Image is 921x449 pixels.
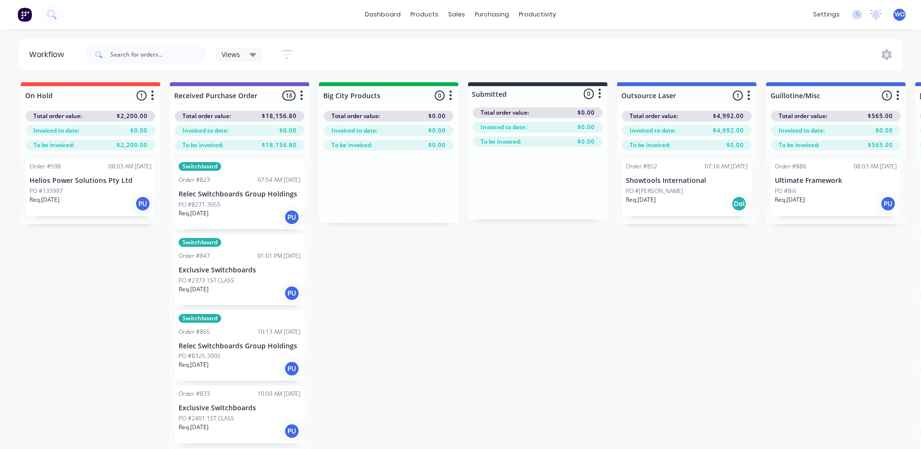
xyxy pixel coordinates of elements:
[284,361,300,376] div: PU
[428,112,446,120] span: $0.00
[179,266,301,274] p: Exclusive Switchboards
[470,7,514,22] div: purchasing
[626,187,683,195] p: PO #[PERSON_NAME]
[876,126,893,135] span: $0.00
[108,162,151,171] div: 08:03 AM [DATE]
[30,177,151,185] p: Helios Power Solutions Pty Ltd
[29,49,69,60] div: Workflow
[179,190,301,198] p: Relec Switchboards Group Holdings
[626,195,656,204] p: Req. [DATE]
[880,196,896,211] div: PU
[179,209,209,218] p: Req. [DATE]
[360,7,406,22] a: dashboard
[257,328,301,336] div: 10:13 AM [DATE]
[626,177,748,185] p: Showtools International
[284,210,300,225] div: PU
[481,108,529,117] span: Total order value:
[779,112,827,120] span: Total order value:
[179,276,234,285] p: PO #2373 1ST CLASS
[117,112,148,120] span: $2,200.00
[284,285,300,301] div: PU
[895,10,905,19] span: WO
[175,310,304,381] div: SwitchboardOrder #86510:13 AM [DATE]Relec Switchboards Group HoldingsPO #8325-3005Req.[DATE]PU
[175,386,304,444] div: Order #83310:09 AM [DATE]Exclusive SwitchboardsPO #2401 1ST CLASSReq.[DATE]PU
[182,126,228,135] span: Invoiced to date:
[577,108,595,117] span: $0.00
[179,414,234,423] p: PO #2401 1ST CLASS
[179,176,210,184] div: Order #823
[33,141,74,150] span: To be invoiced:
[443,7,470,22] div: sales
[406,7,443,22] div: products
[279,126,297,135] span: $0.00
[179,389,210,398] div: Order #833
[779,141,819,150] span: To be invoiced:
[135,196,151,211] div: PU
[179,423,209,432] p: Req. [DATE]
[262,141,297,150] span: $18,156.80
[179,404,301,412] p: Exclusive Switchboards
[179,200,221,209] p: PO #8271-3055
[110,45,206,64] input: Search for orders...
[705,162,748,171] div: 07:16 AM [DATE]
[175,234,304,305] div: SwitchboardOrder #84701:01 PM [DATE]Exclusive SwitchboardsPO #2373 1ST CLASSReq.[DATE]PU
[630,126,676,135] span: Invoiced to date:
[713,126,744,135] span: $4,992.00
[179,252,210,260] div: Order #847
[630,141,670,150] span: To be invoiced:
[713,112,744,120] span: $4,992.00
[622,158,752,216] div: Order #85207:16 AM [DATE]Showtools InternationalPO #[PERSON_NAME]Req.[DATE]Del
[222,49,240,60] span: Views
[868,141,893,150] span: $565.00
[630,112,678,120] span: Total order value:
[577,137,595,146] span: $0.00
[117,141,148,150] span: $2,200.00
[179,238,221,247] div: Switchboard
[428,126,446,135] span: $0.00
[428,141,446,150] span: $0.00
[257,176,301,184] div: 07:54 AM [DATE]
[26,158,155,216] div: Order #59808:03 AM [DATE]Helios Power Solutions Pty LtdPO #133997Req.[DATE]PU
[626,162,657,171] div: Order #852
[30,187,63,195] p: PO #133997
[514,7,561,22] div: productivity
[868,112,893,120] span: $565.00
[182,141,223,150] span: To be invoiced:
[175,158,304,229] div: SwitchboardOrder #82307:54 AM [DATE]Relec Switchboards Group HoldingsPO #8271-3055Req.[DATE]PU
[179,328,210,336] div: Order #865
[775,195,805,204] p: Req. [DATE]
[284,423,300,439] div: PU
[30,195,60,204] p: Req. [DATE]
[808,7,845,22] div: settings
[779,126,825,135] span: Invoiced to date:
[179,360,209,369] p: Req. [DATE]
[257,252,301,260] div: 01:01 PM [DATE]
[854,162,897,171] div: 08:03 AM [DATE]
[332,112,380,120] span: Total order value:
[33,126,79,135] span: Invoiced to date:
[775,187,796,195] p: PO #Bill
[775,162,806,171] div: Order #886
[775,177,897,185] p: Ultimate Framework
[130,126,148,135] span: $0.00
[179,162,221,171] div: Switchboard
[257,389,301,398] div: 10:09 AM [DATE]
[179,342,301,350] p: Relec Switchboards Group Holdings
[30,162,61,171] div: Order #598
[332,141,372,150] span: To be invoiced:
[771,158,901,216] div: Order #88608:03 AM [DATE]Ultimate FrameworkPO #BillReq.[DATE]PU
[332,126,377,135] span: Invoiced to date:
[481,123,527,132] span: Invoiced to date:
[17,7,32,22] img: Factory
[731,196,747,211] div: Del
[726,141,744,150] span: $0.00
[182,112,231,120] span: Total order value:
[262,112,297,120] span: $18,156.80
[179,285,209,294] p: Req. [DATE]
[179,352,221,360] p: PO #8325-3005
[179,314,221,323] div: Switchboard
[33,112,82,120] span: Total order value:
[577,123,595,132] span: $0.00
[481,137,521,146] span: To be invoiced:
